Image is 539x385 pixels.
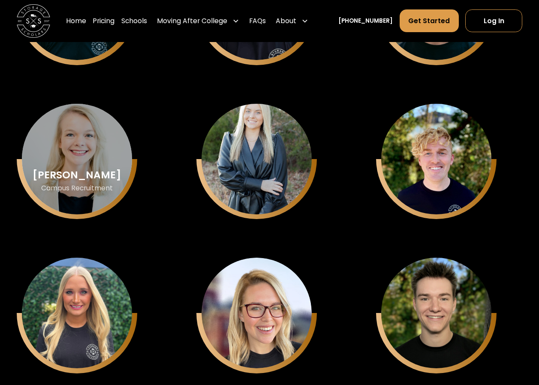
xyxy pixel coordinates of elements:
[93,9,114,33] a: Pricing
[157,16,227,26] div: Moving After College
[276,16,296,26] div: About
[400,9,459,32] a: Get Started
[273,9,312,33] div: About
[121,9,147,33] a: Schools
[17,4,50,38] img: Storage Scholars main logo
[249,9,266,33] a: FAQs
[465,9,522,32] a: Log In
[154,9,242,33] div: Moving After College
[33,169,121,180] div: [PERSON_NAME]
[338,17,393,26] a: [PHONE_NUMBER]
[66,9,86,33] a: Home
[41,184,113,192] div: Campus Recruitment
